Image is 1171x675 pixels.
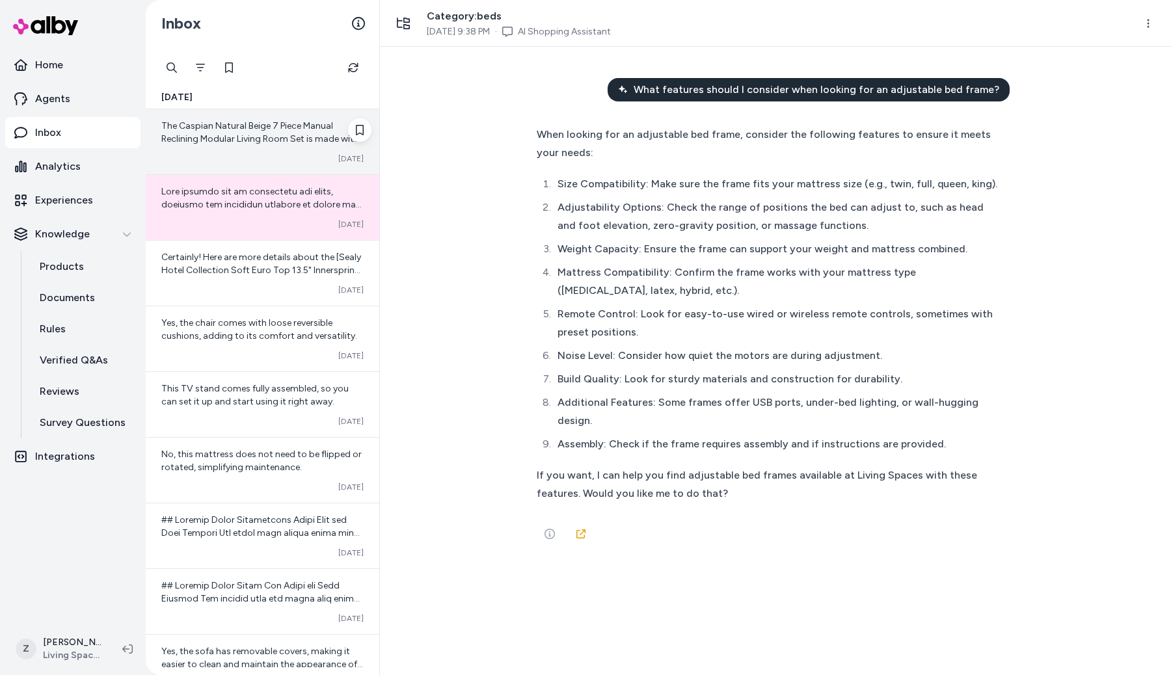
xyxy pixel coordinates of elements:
div: Adjustability Options: Check the range of positions the bed can adjust to, such as head and foot ... [558,198,1002,235]
a: Verified Q&As [27,345,141,376]
div: Size Compatibility: Make sure the frame fits your mattress size (e.g., twin, full, queen, king). [558,175,1002,193]
span: Certainly! Here are more details about the [Sealy Hotel Collection Soft Euro Top 13.5" Innersprin... [161,252,364,484]
button: Refresh [340,55,366,81]
div: If you want, I can help you find adjustable bed frames available at Living Spaces with these feat... [537,466,1002,503]
span: [DATE] [338,613,364,624]
span: [DATE] [338,416,364,427]
img: alby Logo [13,16,78,35]
a: No, this mattress does not need to be flipped or rotated, simplifying maintenance.[DATE] [146,437,379,503]
span: Z [16,639,36,659]
p: Inbox [35,125,61,140]
span: [DATE] [338,153,364,164]
p: Integrations [35,449,95,464]
span: [DATE] [338,482,364,492]
a: Reviews [27,376,141,407]
span: Category: beds [427,8,611,24]
button: Filter [187,55,213,81]
p: Documents [40,290,95,306]
div: When looking for an adjustable bed frame, consider the following features to ensure it meets your... [537,126,1002,162]
span: [DATE] [338,548,364,558]
p: Survey Questions [40,415,126,430]
span: [DATE] 9:38 PM [427,25,490,38]
a: Survey Questions [27,407,141,438]
a: Rules [27,313,141,345]
p: Rules [40,321,66,337]
button: Knowledge [5,218,141,250]
p: Reviews [40,384,79,399]
span: [DATE] [338,285,364,295]
p: Verified Q&As [40,352,108,368]
span: [DATE] [161,91,193,104]
a: ## Loremip Dolor Sitam Con Adipi eli Sedd Eiusmod Tem incidid utla etd magna aliq enim admi venia... [146,568,379,634]
span: [DATE] [338,351,364,361]
span: Living Spaces [43,649,101,662]
p: Experiences [35,192,93,208]
a: This TV stand comes fully assembled, so you can set it up and start using it right away.[DATE] [146,371,379,437]
p: Home [35,57,63,73]
span: No, this mattress does not need to be flipped or rotated, simplifying maintenance. [161,449,362,473]
a: The Caspian Natural Beige 7 Piece Manual Reclining Modular Living Room Set is made with fabric ma... [146,109,379,174]
p: Agents [35,91,70,107]
a: Integrations [5,441,141,472]
p: Knowledge [35,226,90,242]
div: Assembly: Check if the frame requires assembly and if instructions are provided. [558,435,1002,453]
a: Home [5,49,141,81]
h2: Inbox [161,14,201,33]
span: What features should I consider when looking for an adjustable bed frame? [634,82,999,98]
span: This TV stand comes fully assembled, so you can set it up and start using it right away. [161,383,349,407]
a: Analytics [5,151,141,182]
a: Experiences [5,185,141,216]
a: AI Shopping Assistant [518,25,611,38]
span: The Caspian Natural Beige 7 Piece Manual Reclining Modular Living Room Set is made with fabric ma... [161,120,362,183]
p: Products [40,259,84,274]
a: Documents [27,282,141,313]
a: Certainly! Here are more details about the [Sealy Hotel Collection Soft Euro Top 13.5" Innersprin... [146,240,379,306]
div: Additional Features: Some frames offer USB ports, under-bed lighting, or wall-hugging design. [558,393,1002,430]
a: Lore ipsumdo sit am consectetu adi elits, doeiusmo tem incididun utlabore et dolore ma aliqu enim... [146,174,379,240]
a: Products [27,251,141,282]
a: ## Loremip Dolor Sitametcons Adipi Elit sed Doei Tempori Utl etdol magn aliqua enima min venia qu... [146,503,379,568]
div: Mattress Compatibility: Confirm the frame works with your mattress type ([MEDICAL_DATA], latex, h... [558,263,1002,300]
div: Build Quality: Look for sturdy materials and construction for durability. [558,370,1002,388]
p: [PERSON_NAME] [43,636,101,649]
span: Lore ipsumdo sit am consectetu adi elits, doeiusmo tem incididun utlabore et dolore ma aliqu enim... [161,186,364,509]
button: See more [537,521,563,547]
span: [DATE] [338,219,364,230]
a: Agents [5,83,141,114]
a: Inbox [5,117,141,148]
div: Remote Control: Look for easy-to-use wired or wireless remote controls, sometimes with preset pos... [558,305,1002,341]
div: Noise Level: Consider how quiet the motors are during adjustment. [558,347,1002,365]
div: Weight Capacity: Ensure the frame can support your weight and mattress combined. [558,240,1002,258]
span: Yes, the chair comes with loose reversible cushions, adding to its comfort and versatility. [161,317,357,341]
p: Analytics [35,159,81,174]
span: · [495,25,497,38]
button: Z[PERSON_NAME]Living Spaces [8,628,112,670]
a: Yes, the chair comes with loose reversible cushions, adding to its comfort and versatility.[DATE] [146,306,379,371]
